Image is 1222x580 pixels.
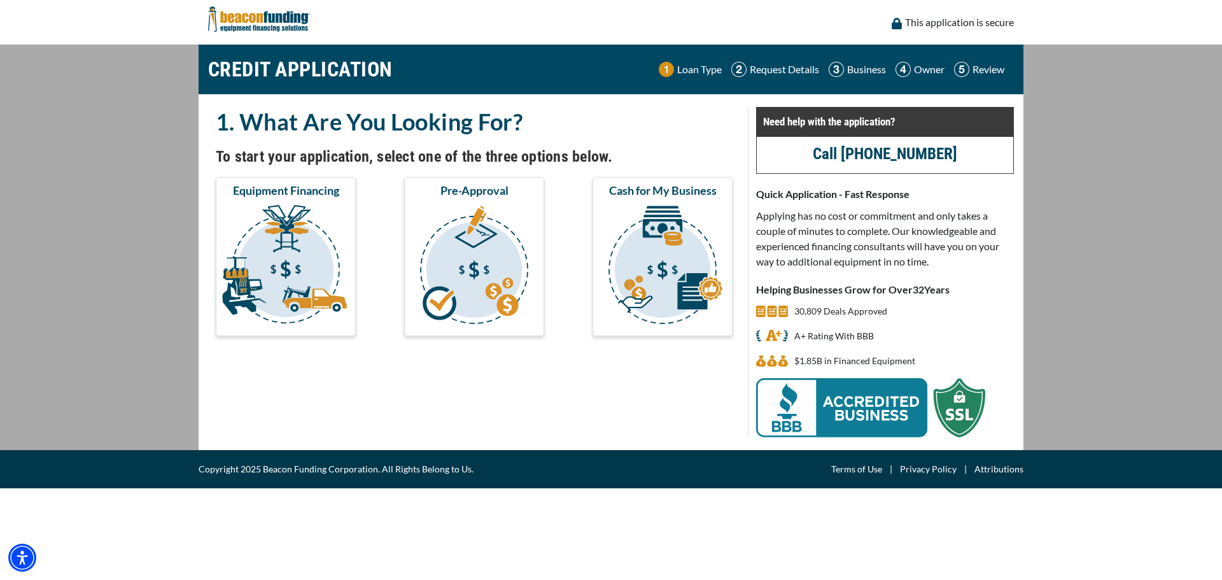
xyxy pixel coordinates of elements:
button: Pre-Approval [404,177,544,336]
button: Equipment Financing [216,177,356,336]
span: | [882,462,900,477]
p: Loan Type [677,62,722,77]
p: Need help with the application? [763,114,1007,129]
img: Step 5 [954,62,969,77]
img: lock icon to convery security [892,18,902,29]
span: Copyright 2025 Beacon Funding Corporation. All Rights Belong to Us. [199,462,474,477]
span: Equipment Financing [233,183,339,198]
img: Equipment Financing [218,203,353,330]
p: Request Details [750,62,819,77]
img: Step 3 [829,62,844,77]
button: Cash for My Business [593,177,733,336]
p: Owner [914,62,945,77]
h4: To start your application, select one of the three options below. [216,146,733,167]
span: 32 [913,283,924,295]
p: Applying has no cost or commitment and only takes a couple of minutes to complete. Our knowledgea... [756,208,1014,269]
p: $1,846,282,156 in Financed Equipment [794,353,915,369]
div: Accessibility Menu [8,544,36,572]
a: Privacy Policy [900,462,957,477]
a: Call [PHONE_NUMBER] [813,145,957,163]
p: A+ Rating With BBB [794,329,874,344]
span: Cash for My Business [609,183,717,198]
a: Attributions [974,462,1023,477]
p: Business [847,62,886,77]
p: Helping Businesses Grow for Over Years [756,282,1014,297]
img: Step 4 [895,62,911,77]
span: Pre-Approval [440,183,509,198]
span: | [957,462,974,477]
img: Cash for My Business [595,203,730,330]
img: Pre-Approval [407,203,542,330]
p: 30,809 Deals Approved [794,304,887,319]
p: This application is secure [905,15,1014,30]
p: Quick Application - Fast Response [756,187,1014,202]
img: Step 2 [731,62,747,77]
a: Terms of Use [831,462,882,477]
img: BBB Acredited Business and SSL Protection [756,378,985,437]
h2: 1. What Are You Looking For? [216,107,733,136]
p: Review [973,62,1004,77]
h1: CREDIT APPLICATION [208,51,393,88]
img: Step 1 [659,62,674,77]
